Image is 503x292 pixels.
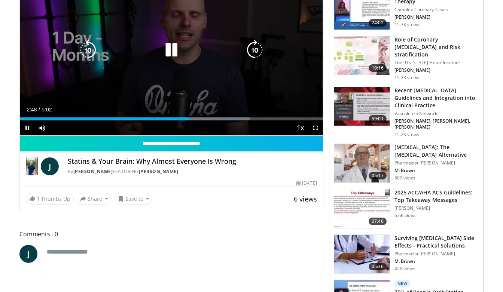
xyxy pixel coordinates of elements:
h4: Statins & Your Brain: Why Almost Everyone Is Wrong [68,157,317,166]
p: New [394,280,411,287]
button: Mute [35,120,50,135]
span: 2:48 [27,107,37,113]
a: 1 Thumbs Up [26,193,74,205]
p: [PERSON_NAME] [394,205,479,211]
p: Complex Coronary Cases [394,7,479,13]
p: The [US_STATE] Heart Institute [394,60,479,66]
button: Share [77,193,112,205]
div: [DATE] [296,180,317,187]
span: / [39,107,40,113]
p: 15.2K views [394,132,419,138]
a: [PERSON_NAME] [73,168,113,175]
a: 19:16 Role of Coronary [MEDICAL_DATA] and Risk Stratification The [US_STATE] Heart Institute [PER... [334,36,479,81]
div: Progress Bar [20,117,323,120]
p: Pharmacist [PERSON_NAME] [394,160,479,166]
p: Vasculearn Network [394,111,479,117]
a: J [19,245,37,263]
span: 24:02 [369,19,387,27]
img: ce9609b9-a9bf-4b08-84dd-8eeb8ab29fc6.150x105_q85_crop-smart_upscale.jpg [334,144,390,183]
p: 15.3K views [394,22,419,28]
h3: 2025 ACC/AHA ACS Guidelines: Top Takeaway Messages [394,189,479,204]
h3: Surviving [MEDICAL_DATA] Side Effects - Practical Solutions [394,234,479,249]
a: 05:36 Surviving [MEDICAL_DATA] Side Effects - Practical Solutions Pharmacist [PERSON_NAME] M. Bro... [334,234,479,274]
p: M. Brown [394,167,479,173]
a: [PERSON_NAME] [139,168,179,175]
a: 05:17 [MEDICAL_DATA]: The [MEDICAL_DATA] Alternative Pharmacist [PERSON_NAME] M. Brown 509 views [334,144,479,183]
img: 369ac253-1227-4c00-b4e1-6e957fd240a8.150x105_q85_crop-smart_upscale.jpg [334,189,390,228]
a: 59:01 Recent [MEDICAL_DATA] Guidelines and Integration into Clinical Practice Vasculearn Network ... [334,87,479,138]
h3: Role of Coronary [MEDICAL_DATA] and Risk Stratification [394,36,479,58]
span: 07:46 [369,218,387,225]
span: 1 [37,195,40,202]
span: 5:02 [42,107,52,113]
div: By FEATURING [68,168,317,175]
p: [PERSON_NAME] [394,67,479,73]
h3: [MEDICAL_DATA]: The [MEDICAL_DATA] Alternative [394,144,479,159]
img: 1778299e-4205-438f-a27e-806da4d55abe.150x105_q85_crop-smart_upscale.jpg [334,235,390,274]
button: Save to [115,193,153,205]
p: Pharmacist [PERSON_NAME] [394,251,479,257]
img: Dr. Jordan Rennicke [26,157,38,175]
p: M. Brown [394,258,479,264]
span: 6 views [294,194,317,203]
p: 6.6K views [394,213,417,219]
button: Playback Rate [293,120,308,135]
p: 509 views [394,175,415,181]
button: Pause [20,120,35,135]
button: Fullscreen [308,120,323,135]
span: 19:16 [369,64,387,72]
span: Comments 0 [19,229,323,239]
a: J [41,157,59,175]
span: 05:17 [369,172,387,179]
img: 1efa8c99-7b8a-4ab5-a569-1c219ae7bd2c.150x105_q85_crop-smart_upscale.jpg [334,36,390,75]
p: 15.2K views [394,75,419,81]
a: 07:46 2025 ACC/AHA ACS Guidelines: Top Takeaway Messages [PERSON_NAME] 6.6K views [334,189,479,228]
span: 05:36 [369,263,387,270]
img: 87825f19-cf4c-4b91-bba1-ce218758c6bb.150x105_q85_crop-smart_upscale.jpg [334,87,390,126]
p: [PERSON_NAME], [PERSON_NAME], [PERSON_NAME] [394,118,479,130]
span: 59:01 [369,115,387,123]
p: 426 views [394,266,415,272]
p: [PERSON_NAME] [394,14,479,20]
h3: Recent [MEDICAL_DATA] Guidelines and Integration into Clinical Practice [394,87,479,109]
